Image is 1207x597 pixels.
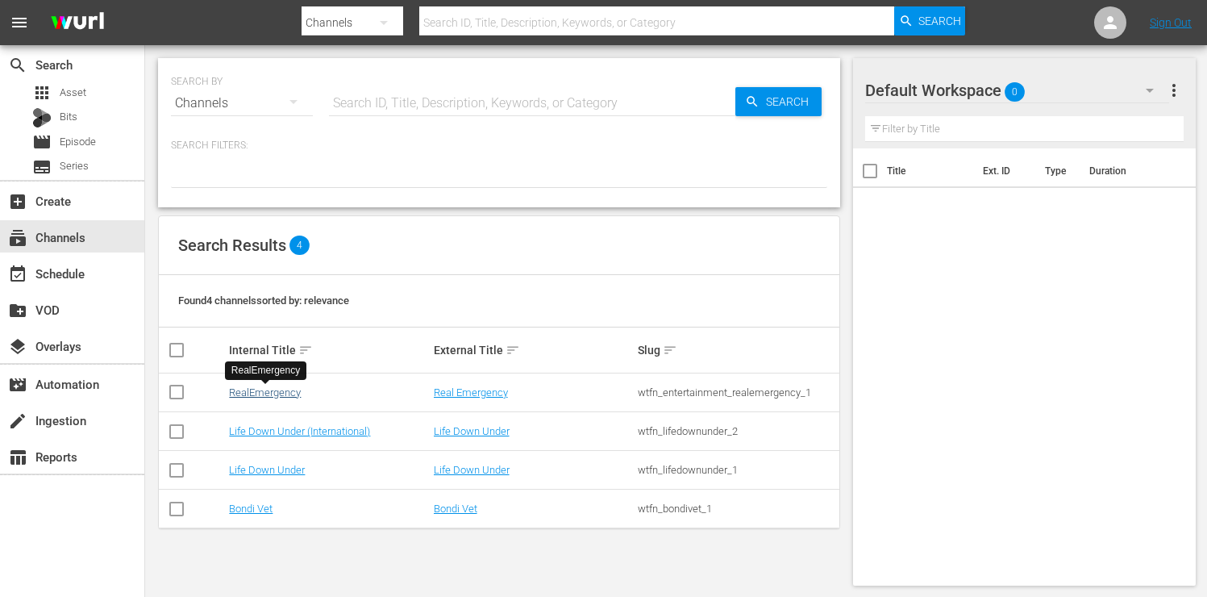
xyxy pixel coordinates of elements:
span: sort [298,343,313,357]
a: Life Down Under (International) [229,425,370,437]
a: Life Down Under [434,464,510,476]
div: Slug [638,340,837,360]
span: Create [8,192,27,211]
span: Asset [60,85,86,101]
div: wtfn_lifedownunder_2 [638,425,837,437]
span: Episode [60,134,96,150]
div: Default Workspace [865,68,1170,113]
th: Title [887,148,973,194]
div: Channels [171,81,313,126]
a: Real Emergency [434,386,508,399]
span: Asset [32,83,52,102]
span: Bits [60,109,77,125]
span: Found 4 channels sorted by: relevance [178,294,349,307]
span: 0 [1005,75,1025,109]
a: Sign Out [1150,16,1192,29]
span: menu [10,13,29,32]
span: sort [506,343,520,357]
span: Search [918,6,961,35]
button: more_vert [1164,71,1184,110]
span: Search [760,87,822,116]
th: Duration [1080,148,1176,194]
div: wtfn_bondivet_1 [638,503,837,515]
span: Series [60,158,89,174]
span: more_vert [1164,81,1184,100]
span: 4 [289,236,310,255]
span: Schedule [8,265,27,284]
span: VOD [8,301,27,320]
span: Channels [8,228,27,248]
button: Search [894,6,965,35]
img: ans4CAIJ8jUAAAAAAAAAAAAAAAAAAAAAAAAgQb4GAAAAAAAAAAAAAAAAAAAAAAAAJMjXAAAAAAAAAAAAAAAAAAAAAAAAgAT5G... [39,4,116,42]
p: Search Filters: [171,139,827,152]
span: Search Results [178,236,286,255]
span: Ingestion [8,411,27,431]
div: External Title [434,340,633,360]
span: Reports [8,448,27,467]
a: Life Down Under [434,425,510,437]
button: Search [735,87,822,116]
div: Bits [32,108,52,127]
div: wtfn_lifedownunder_1 [638,464,837,476]
th: Type [1035,148,1080,194]
div: Internal Title [229,340,428,360]
a: Bondi Vet [229,503,273,515]
a: RealEmergency [229,386,301,399]
span: sort [663,343,677,357]
span: Episode [32,132,52,152]
span: Search [8,56,27,75]
a: Bondi Vet [434,503,477,515]
th: Ext. ID [973,148,1036,194]
span: Automation [8,375,27,395]
div: RealEmergency [231,364,300,378]
div: wtfn_entertainment_realemergency_1 [638,386,837,399]
span: Overlays [8,337,27,357]
span: Series [32,157,52,177]
a: Life Down Under [229,464,305,476]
